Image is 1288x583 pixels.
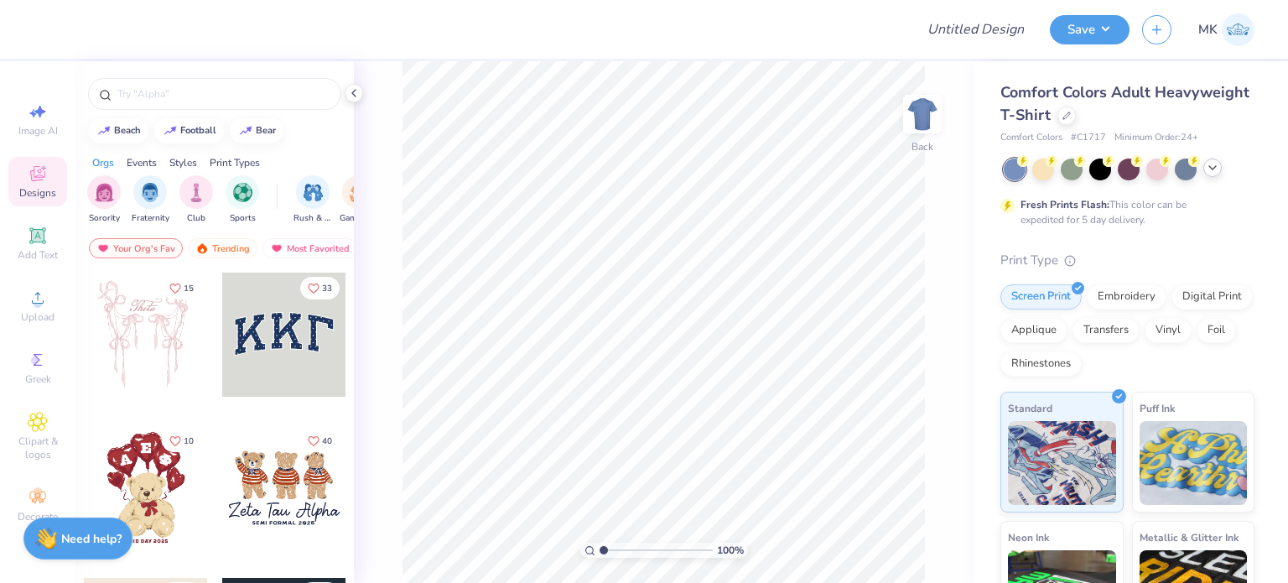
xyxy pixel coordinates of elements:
span: Club [187,212,205,225]
span: Image AI [18,124,58,138]
span: Sorority [89,212,120,225]
img: Rush & Bid Image [304,183,323,202]
button: Like [162,429,201,452]
img: trend_line.gif [164,126,177,136]
button: filter button [293,175,332,225]
img: Sports Image [233,183,252,202]
img: Game Day Image [350,183,369,202]
div: Print Types [210,155,260,170]
img: Standard [1008,421,1116,505]
div: Back [911,139,933,154]
img: Puff Ink [1140,421,1248,505]
input: Untitled Design [914,13,1037,46]
button: Like [300,429,340,452]
div: filter for Fraternity [132,175,169,225]
button: filter button [226,175,259,225]
strong: Fresh Prints Flash: [1021,198,1109,211]
span: Neon Ink [1008,528,1049,546]
img: trend_line.gif [97,126,111,136]
span: Standard [1008,399,1052,417]
button: beach [88,118,148,143]
div: football [180,126,216,135]
button: filter button [340,175,378,225]
img: Back [906,97,939,131]
span: MK [1198,20,1218,39]
div: Trending [188,238,257,258]
img: most_fav.gif [270,242,283,254]
div: Transfers [1072,318,1140,343]
span: # C1717 [1071,131,1106,145]
button: bear [230,118,283,143]
span: Minimum Order: 24 + [1114,131,1198,145]
img: Fraternity Image [141,183,159,202]
span: 100 % [717,543,744,558]
span: Add Text [18,248,58,262]
div: Events [127,155,157,170]
span: Fraternity [132,212,169,225]
div: filter for Rush & Bid [293,175,332,225]
img: Sorority Image [95,183,114,202]
img: trend_line.gif [239,126,252,136]
img: most_fav.gif [96,242,110,254]
button: filter button [87,175,121,225]
img: trending.gif [195,242,209,254]
span: 10 [184,437,194,445]
div: Embroidery [1087,284,1166,310]
div: Rhinestones [1000,351,1082,377]
button: football [154,118,224,143]
span: Rush & Bid [293,212,332,225]
span: 40 [322,437,332,445]
button: Like [162,277,201,299]
div: This color can be expedited for 5 day delivery. [1021,197,1227,227]
button: filter button [132,175,169,225]
a: MK [1198,13,1254,46]
div: bear [256,126,276,135]
div: Most Favorited [262,238,357,258]
span: Game Day [340,212,378,225]
div: Styles [169,155,197,170]
span: 33 [322,284,332,293]
strong: Need help? [61,531,122,547]
span: Clipart & logos [8,435,67,461]
span: 15 [184,284,194,293]
div: Applique [1000,318,1067,343]
span: Comfort Colors [1000,131,1062,145]
img: Club Image [187,183,205,202]
span: Puff Ink [1140,399,1175,417]
div: filter for Club [179,175,213,225]
button: Like [300,277,340,299]
div: filter for Sorority [87,175,121,225]
div: filter for Sports [226,175,259,225]
img: Muskan Kumari [1222,13,1254,46]
span: Greek [25,372,51,386]
span: Metallic & Glitter Ink [1140,528,1239,546]
div: Orgs [92,155,114,170]
div: Screen Print [1000,284,1082,310]
span: Upload [21,310,55,324]
span: Decorate [18,510,58,523]
span: Designs [19,186,56,200]
input: Try "Alpha" [116,86,330,102]
div: Print Type [1000,251,1254,270]
div: Digital Print [1171,284,1253,310]
span: Sports [230,212,256,225]
div: filter for Game Day [340,175,378,225]
div: Your Org's Fav [89,238,183,258]
div: Vinyl [1145,318,1192,343]
button: filter button [179,175,213,225]
button: Save [1050,15,1130,44]
div: beach [114,126,141,135]
div: Foil [1197,318,1236,343]
span: Comfort Colors Adult Heavyweight T-Shirt [1000,82,1249,125]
